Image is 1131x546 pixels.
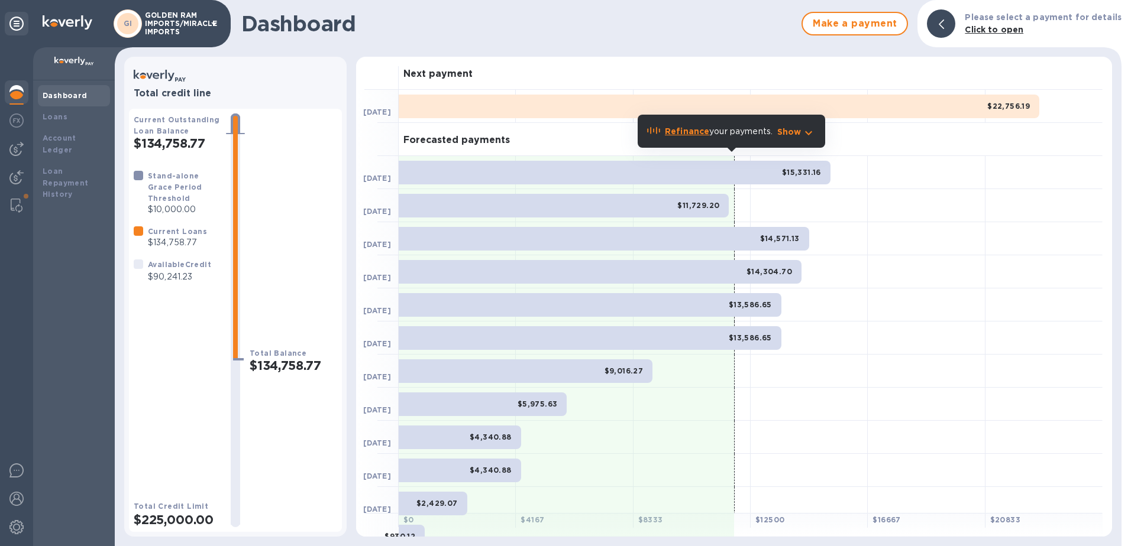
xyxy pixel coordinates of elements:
b: GI [124,19,133,28]
b: $11,729.20 [677,201,719,210]
b: $4,340.88 [470,433,512,441]
b: [DATE] [363,108,391,116]
h3: Next payment [403,69,473,80]
b: Loan Repayment History [43,167,89,199]
b: $9,016.27 [605,366,644,375]
b: Refinance [665,126,709,136]
b: Total Balance [250,349,306,357]
b: Available Credit [148,260,211,269]
img: Foreign exchange [9,113,24,128]
button: Make a payment [802,12,908,35]
b: Current Loans [148,227,207,236]
b: Stand-alone Grace Period Threshold [148,171,202,203]
h3: Total credit line [134,88,337,99]
b: $ 16667 [873,515,900,524]
span: Make a payment [812,17,897,31]
p: your payments. [665,125,773,138]
b: $15,331.16 [782,168,821,177]
b: [DATE] [363,472,391,480]
b: $930.12 [384,532,415,541]
b: Total Credit Limit [134,502,208,511]
b: $2,429.07 [416,499,458,508]
b: Account Ledger [43,134,76,154]
b: [DATE] [363,505,391,513]
b: [DATE] [363,438,391,447]
b: [DATE] [363,405,391,414]
div: Unpin categories [5,12,28,35]
b: Please select a payment for details [965,12,1122,22]
b: [DATE] [363,339,391,348]
b: $4,340.88 [470,466,512,474]
b: [DATE] [363,174,391,183]
b: $ 20833 [990,515,1020,524]
b: [DATE] [363,372,391,381]
b: $14,571.13 [760,234,800,243]
b: Loans [43,112,67,121]
b: $13,586.65 [729,300,772,309]
img: Logo [43,15,92,30]
b: [DATE] [363,273,391,282]
p: $90,241.23 [148,271,211,283]
b: $14,304.70 [747,267,792,276]
h2: $134,758.77 [134,136,221,151]
b: Current Outstanding Loan Balance [134,115,220,135]
b: $22,756.19 [987,102,1030,110]
p: GOLDEN RAM IMPORTS/MIRACLE IMPORTS [145,11,204,36]
p: Show [777,126,802,138]
b: $13,586.65 [729,333,772,342]
p: $10,000.00 [148,203,221,216]
h2: $225,000.00 [134,512,221,527]
b: Dashboard [43,91,88,100]
b: Click to open [965,25,1023,34]
h3: Forecasted payments [403,135,510,146]
b: $5,975.63 [518,399,558,408]
h1: Dashboard [241,11,796,36]
h2: $134,758.77 [250,358,337,373]
b: [DATE] [363,207,391,216]
b: [DATE] [363,240,391,249]
b: $ 12500 [755,515,784,524]
p: $134,758.77 [148,236,207,249]
button: Show [777,126,816,138]
b: [DATE] [363,306,391,315]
